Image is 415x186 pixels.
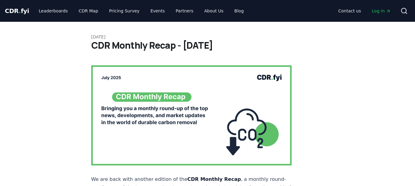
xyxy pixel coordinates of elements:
[367,5,396,16] a: Log in
[171,5,198,16] a: Partners
[229,5,249,16] a: Blog
[372,8,391,14] span: Log in
[146,5,169,16] a: Events
[104,5,144,16] a: Pricing Survey
[187,176,241,182] strong: CDR Monthly Recap
[5,7,29,15] span: CDR fyi
[333,5,396,16] nav: Main
[199,5,228,16] a: About Us
[91,34,324,40] p: [DATE]
[91,65,292,165] img: blog post image
[333,5,366,16] a: Contact us
[74,5,103,16] a: CDR Map
[34,5,73,16] a: Leaderboards
[5,7,29,15] a: CDR.fyi
[91,40,324,51] h1: CDR Monthly Recap - [DATE]
[19,7,21,15] span: .
[34,5,249,16] nav: Main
